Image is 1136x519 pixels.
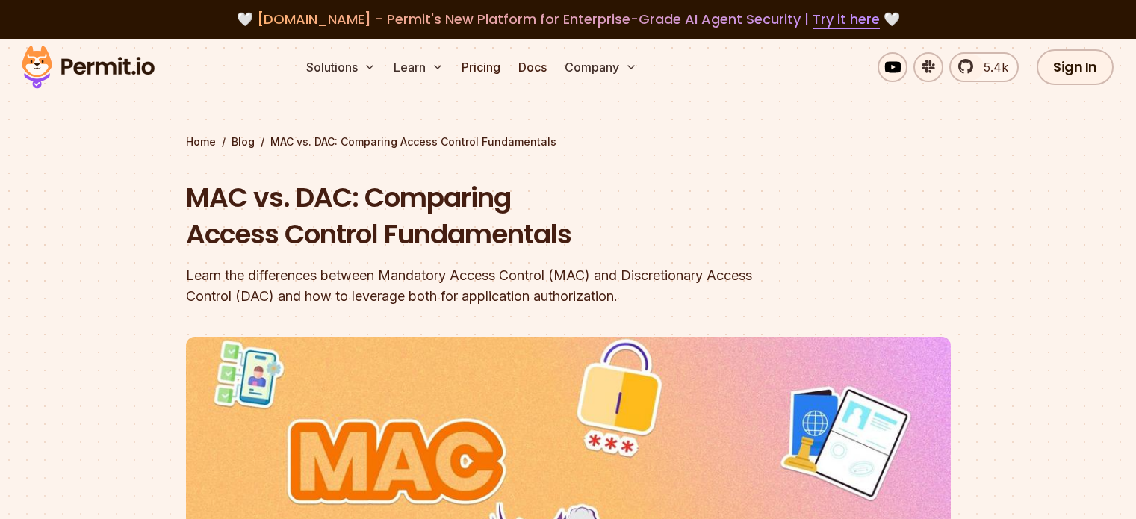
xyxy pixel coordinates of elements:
[456,52,506,82] a: Pricing
[232,134,255,149] a: Blog
[257,10,880,28] span: [DOMAIN_NAME] - Permit's New Platform for Enterprise-Grade AI Agent Security |
[388,52,450,82] button: Learn
[975,58,1008,76] span: 5.4k
[813,10,880,29] a: Try it here
[186,134,951,149] div: / /
[1037,49,1114,85] a: Sign In
[559,52,643,82] button: Company
[186,179,760,253] h1: MAC vs. DAC: Comparing Access Control Fundamentals
[300,52,382,82] button: Solutions
[949,52,1019,82] a: 5.4k
[512,52,553,82] a: Docs
[186,265,760,307] div: Learn the differences between Mandatory Access Control (MAC) and Discretionary Access Control (DA...
[186,134,216,149] a: Home
[36,9,1100,30] div: 🤍 🤍
[15,42,161,93] img: Permit logo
